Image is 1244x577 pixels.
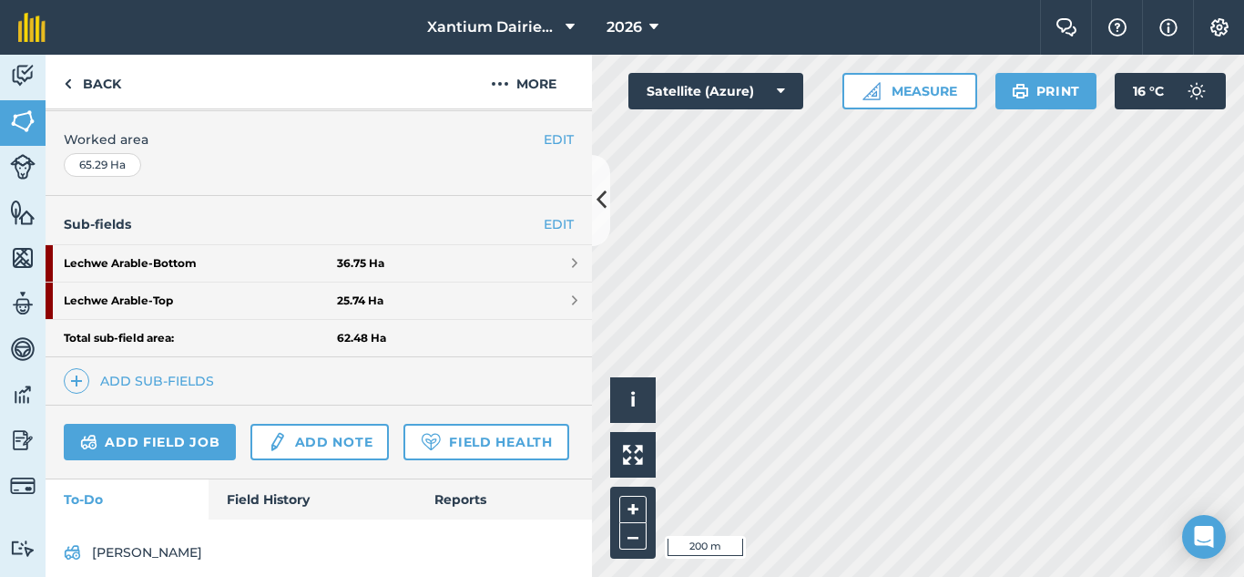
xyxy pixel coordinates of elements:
[10,335,36,363] img: svg+xml;base64,PD94bWwgdmVyc2lvbj0iMS4wIiBlbmNvZGluZz0idXRmLTgiPz4KPCEtLSBHZW5lcmF0b3I6IEFkb2JlIE...
[64,541,81,563] img: svg+xml;base64,PD94bWwgdmVyc2lvbj0iMS4wIiBlbmNvZGluZz0idXRmLTgiPz4KPCEtLSBHZW5lcmF0b3I6IEFkb2JlIE...
[46,55,139,108] a: Back
[64,283,337,319] strong: Lechwe Arable - Top
[337,294,383,308] strong: 25.74 Ha
[1182,515,1226,559] div: Open Intercom Messenger
[10,108,36,135] img: svg+xml;base64,PHN2ZyB4bWxucz0iaHR0cDovL3d3dy53My5vcmcvMjAwMC9zdmciIHdpZHRoPSI1NiIgaGVpZ2h0PSI2MC...
[80,431,97,453] img: svg+xml;base64,PD94bWwgdmVyc2lvbj0iMS4wIiBlbmNvZGluZz0idXRmLTgiPz4KPCEtLSBHZW5lcmF0b3I6IEFkb2JlIE...
[64,538,574,567] a: [PERSON_NAME]
[416,479,592,520] a: Reports
[10,540,36,557] img: svg+xml;base64,PD94bWwgdmVyc2lvbj0iMS4wIiBlbmNvZGluZz0idXRmLTgiPz4KPCEtLSBHZW5lcmF0b3I6IEFkb2JlIE...
[862,82,881,100] img: Ruler icon
[337,256,384,271] strong: 36.75 Ha
[1115,73,1226,109] button: 16 °C
[10,290,36,317] img: svg+xml;base64,PD94bWwgdmVyc2lvbj0iMS4wIiBlbmNvZGluZz0idXRmLTgiPz4KPCEtLSBHZW5lcmF0b3I6IEFkb2JlIE...
[46,283,592,319] a: Lechwe Arable-Top25.74 Ha
[70,370,83,392] img: svg+xml;base64,PHN2ZyB4bWxucz0iaHR0cDovL3d3dy53My5vcmcvMjAwMC9zdmciIHdpZHRoPSIxNCIgaGVpZ2h0PSIyNC...
[1106,18,1128,36] img: A question mark icon
[64,245,337,282] strong: Lechwe Arable - Bottom
[623,445,643,465] img: Four arrows, one pointing top left, one top right, one bottom right and the last bottom left
[544,129,574,149] button: EDIT
[610,377,656,423] button: i
[1178,73,1215,109] img: svg+xml;base64,PD94bWwgdmVyc2lvbj0iMS4wIiBlbmNvZGluZz0idXRmLTgiPz4KPCEtLSBHZW5lcmF0b3I6IEFkb2JlIE...
[64,153,141,177] div: 65.29 Ha
[842,73,977,109] button: Measure
[337,331,386,345] strong: 62.48 Ha
[64,129,574,149] span: Worked area
[10,473,36,499] img: svg+xml;base64,PD94bWwgdmVyc2lvbj0iMS4wIiBlbmNvZGluZz0idXRmLTgiPz4KPCEtLSBHZW5lcmF0b3I6IEFkb2JlIE...
[10,154,36,180] img: svg+xml;base64,PD94bWwgdmVyc2lvbj0iMS4wIiBlbmNvZGluZz0idXRmLTgiPz4KPCEtLSBHZW5lcmF0b3I6IEFkb2JlIE...
[10,427,36,454] img: svg+xml;base64,PD94bWwgdmVyc2lvbj0iMS4wIiBlbmNvZGluZz0idXRmLTgiPz4KPCEtLSBHZW5lcmF0b3I6IEFkb2JlIE...
[1055,18,1077,36] img: Two speech bubbles overlapping with the left bubble in the forefront
[1208,18,1230,36] img: A cog icon
[46,479,209,520] a: To-Do
[64,73,72,95] img: svg+xml;base64,PHN2ZyB4bWxucz0iaHR0cDovL3d3dy53My5vcmcvMjAwMC9zdmciIHdpZHRoPSI5IiBoZWlnaHQ9IjI0Ii...
[544,214,574,234] a: EDIT
[455,55,592,108] button: More
[427,16,558,38] span: Xantium Dairies [GEOGRAPHIC_DATA]
[10,199,36,226] img: svg+xml;base64,PHN2ZyB4bWxucz0iaHR0cDovL3d3dy53My5vcmcvMjAwMC9zdmciIHdpZHRoPSI1NiIgaGVpZ2h0PSI2MC...
[491,73,509,95] img: svg+xml;base64,PHN2ZyB4bWxucz0iaHR0cDovL3d3dy53My5vcmcvMjAwMC9zdmciIHdpZHRoPSIyMCIgaGVpZ2h0PSIyNC...
[250,424,389,460] a: Add note
[10,62,36,89] img: svg+xml;base64,PD94bWwgdmVyc2lvbj0iMS4wIiBlbmNvZGluZz0idXRmLTgiPz4KPCEtLSBHZW5lcmF0b3I6IEFkb2JlIE...
[64,368,221,394] a: Add sub-fields
[10,381,36,408] img: svg+xml;base64,PD94bWwgdmVyc2lvbj0iMS4wIiBlbmNvZGluZz0idXRmLTgiPz4KPCEtLSBHZW5lcmF0b3I6IEFkb2JlIE...
[209,479,415,520] a: Field History
[403,424,568,460] a: Field Health
[628,73,803,109] button: Satellite (Azure)
[619,496,647,523] button: +
[1012,80,1029,102] img: svg+xml;base64,PHN2ZyB4bWxucz0iaHR0cDovL3d3dy53My5vcmcvMjAwMC9zdmciIHdpZHRoPSIxOSIgaGVpZ2h0PSIyNC...
[18,13,46,42] img: fieldmargin Logo
[995,73,1097,109] button: Print
[607,16,642,38] span: 2026
[46,214,592,234] h4: Sub-fields
[46,245,592,282] a: Lechwe Arable-Bottom36.75 Ha
[1133,73,1164,109] span: 16 ° C
[10,244,36,272] img: svg+xml;base64,PHN2ZyB4bWxucz0iaHR0cDovL3d3dy53My5vcmcvMjAwMC9zdmciIHdpZHRoPSI1NiIgaGVpZ2h0PSI2MC...
[619,523,647,550] button: –
[64,331,337,345] strong: Total sub-field area:
[267,431,287,453] img: svg+xml;base64,PD94bWwgdmVyc2lvbj0iMS4wIiBlbmNvZGluZz0idXRmLTgiPz4KPCEtLSBHZW5lcmF0b3I6IEFkb2JlIE...
[64,424,236,460] a: Add field job
[1159,16,1178,38] img: svg+xml;base64,PHN2ZyB4bWxucz0iaHR0cDovL3d3dy53My5vcmcvMjAwMC9zdmciIHdpZHRoPSIxNyIgaGVpZ2h0PSIxNy...
[630,388,636,411] span: i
